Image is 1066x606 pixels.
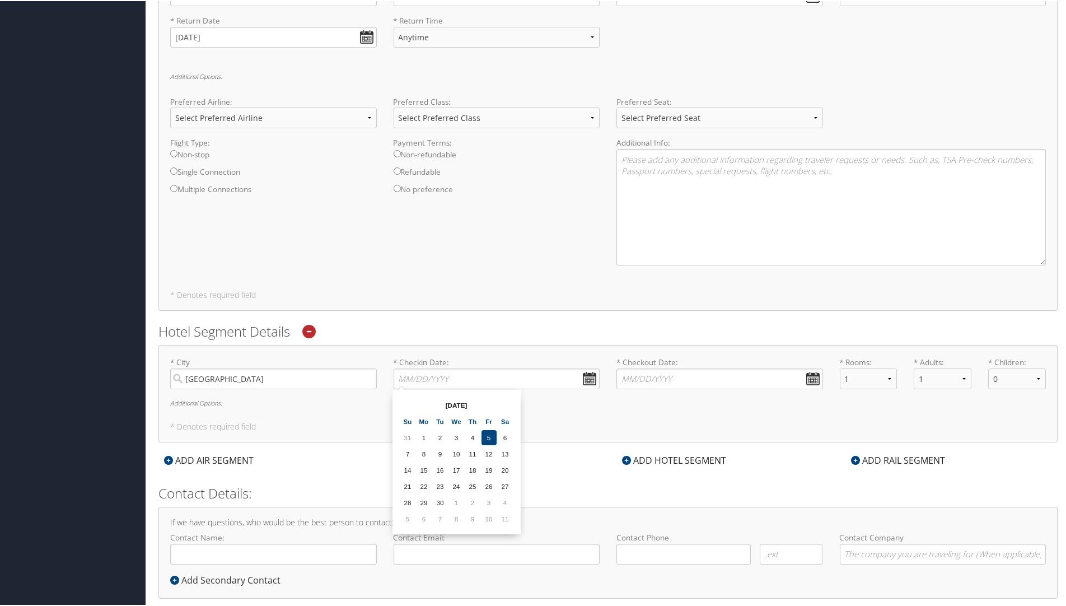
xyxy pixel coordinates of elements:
td: 16 [433,462,448,477]
div: ADD CAR SEGMENT [387,453,492,466]
td: 10 [449,445,464,460]
td: 13 [498,445,513,460]
input: Non-refundable [394,149,401,156]
h5: * Denotes required field [170,290,1046,298]
td: 31 [400,429,415,444]
td: 28 [400,494,415,509]
h5: * Denotes required field [170,422,1046,430]
label: No preference [394,183,600,200]
td: 6 [417,510,432,525]
td: 22 [417,478,432,493]
label: Non-refundable [394,148,600,165]
th: Tu [433,413,448,428]
td: 30 [433,494,448,509]
td: 2 [433,429,448,444]
label: Payment Terms: [394,136,600,147]
label: * Rooms: [840,356,897,367]
label: * Return Date [170,14,377,25]
label: Additional Info: [616,136,1046,147]
td: 10 [481,510,497,525]
h2: Contact Details: [158,483,1058,502]
td: 2 [465,494,480,509]
label: Refundable [394,165,600,183]
label: * City [170,356,377,388]
input: Single Connection [170,166,177,174]
label: Contact Phone [616,531,823,542]
th: We [449,413,464,428]
th: Sa [498,413,513,428]
label: * Return Time [394,14,600,25]
td: 11 [498,510,513,525]
input: * Checkin Date: [394,367,600,388]
td: 4 [465,429,480,444]
label: * Checkin Date: [394,356,600,388]
td: 14 [400,462,415,477]
td: 1 [417,429,432,444]
label: Contact Email: [394,531,600,563]
h4: If we have questions, who would be the best person to contact? [170,518,1046,525]
th: Th [465,413,480,428]
input: Contact Name: [170,543,377,563]
input: Contact Company [840,543,1046,563]
td: 7 [400,445,415,460]
th: Mo [417,413,432,428]
label: * Children: [988,356,1046,367]
td: 25 [465,478,480,493]
h6: Additional Options: [170,399,1046,405]
td: 6 [498,429,513,444]
label: Preferred Class: [394,95,600,106]
td: 17 [449,462,464,477]
td: 29 [417,494,432,509]
td: 7 [433,510,448,525]
h2: Hotel Segment Details [158,321,1058,340]
td: 18 [465,462,480,477]
div: ADD RAIL SEGMENT [845,453,951,466]
input: .ext [760,543,822,563]
label: Flight Type: [170,136,377,147]
td: 19 [481,462,497,477]
label: * Adults: [914,356,971,367]
input: Non-stop [170,149,177,156]
td: 9 [433,445,448,460]
td: 5 [400,510,415,525]
input: Contact Email: [394,543,600,563]
input: MM/DD/YYYY [170,26,377,46]
td: 1 [449,494,464,509]
input: No preference [394,184,401,191]
td: 27 [498,478,513,493]
input: Refundable [394,166,401,174]
div: ADD AIR SEGMENT [158,453,259,466]
td: 15 [417,462,432,477]
td: 21 [400,478,415,493]
td: 8 [417,445,432,460]
label: Preferred Seat: [616,95,823,106]
div: Add Secondary Contact [170,572,286,586]
input: * Checkout Date: [616,367,823,388]
td: 20 [498,462,513,477]
div: ADD HOTEL SEGMENT [616,453,732,466]
h6: Additional Options: [170,72,1046,78]
th: [DATE] [417,397,497,412]
td: 3 [449,429,464,444]
td: 8 [449,510,464,525]
td: 12 [481,445,497,460]
label: Single Connection [170,165,377,183]
th: Fr [481,413,497,428]
td: 26 [481,478,497,493]
td: 23 [433,478,448,493]
td: 3 [481,494,497,509]
td: 24 [449,478,464,493]
td: 11 [465,445,480,460]
label: Contact Company [840,531,1046,563]
th: Su [400,413,415,428]
td: 9 [465,510,480,525]
label: Preferred Airline: [170,95,377,106]
label: Non-stop [170,148,377,165]
td: 5 [481,429,497,444]
label: Multiple Connections [170,183,377,200]
label: Contact Name: [170,531,377,563]
input: Multiple Connections [170,184,177,191]
label: * Checkout Date: [616,356,823,388]
td: 4 [498,494,513,509]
